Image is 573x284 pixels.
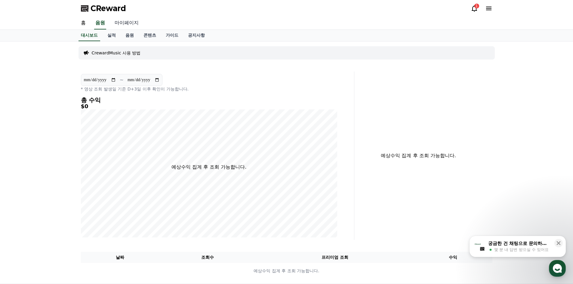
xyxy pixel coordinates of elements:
a: 콘텐츠 [139,30,161,41]
a: 홈 [2,191,40,206]
a: 홈 [76,17,91,29]
span: 대화 [55,200,62,205]
a: 실적 [103,30,121,41]
a: 음원 [121,30,139,41]
h4: 총 수익 [81,97,337,103]
p: 예상수익 집계 후 조회 가능합니다. [81,268,492,274]
p: 예상수익 집계 후 조회 가능합니다. [359,152,478,159]
a: CReward [81,4,126,13]
th: 조회수 [159,252,256,263]
th: 프리미엄 조회 [256,252,414,263]
a: 1 [471,5,478,12]
p: 예상수익 집계 후 조회 가능합니다. [171,163,246,171]
a: 마이페이지 [110,17,143,29]
div: 1 [474,4,479,8]
span: CReward [91,4,126,13]
span: 홈 [19,200,23,204]
a: 설정 [78,191,116,206]
a: 음원 [94,17,106,29]
a: CrewardMusic 사용 방법 [92,50,141,56]
a: 공지사항 [183,30,210,41]
th: 수익 [414,252,492,263]
h5: $0 [81,103,337,109]
p: * 영상 조회 발생일 기준 D+3일 이후 확인이 가능합니다. [81,86,337,92]
a: 가이드 [161,30,183,41]
a: 대화 [40,191,78,206]
span: 설정 [93,200,100,204]
p: ~ [120,76,124,84]
th: 날짜 [81,252,159,263]
a: 대시보드 [79,30,100,41]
